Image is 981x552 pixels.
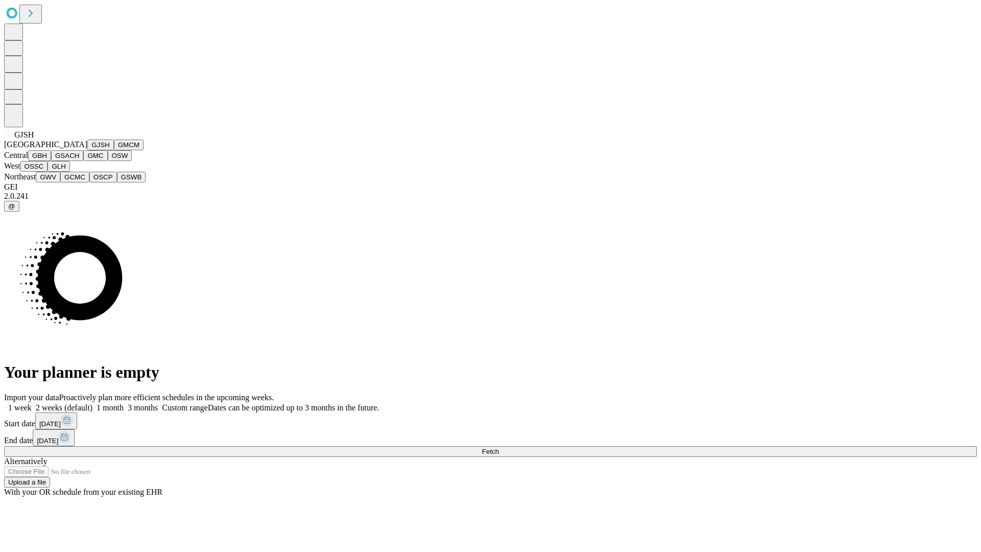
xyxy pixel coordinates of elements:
[4,140,87,149] span: [GEOGRAPHIC_DATA]
[4,162,20,170] span: West
[117,172,146,182] button: GSWB
[4,457,47,466] span: Alternatively
[39,420,61,428] span: [DATE]
[162,403,207,412] span: Custom range
[83,150,107,161] button: GMC
[108,150,132,161] button: OSW
[60,172,89,182] button: GCMC
[37,437,58,445] span: [DATE]
[4,488,162,496] span: With your OR schedule from your existing EHR
[51,150,83,161] button: GSACH
[208,403,379,412] span: Dates can be optimized up to 3 months in the future.
[97,403,124,412] span: 1 month
[482,448,499,455] span: Fetch
[4,363,977,382] h1: Your planner is empty
[4,201,19,212] button: @
[35,412,77,429] button: [DATE]
[4,151,28,159] span: Central
[36,403,92,412] span: 2 weeks (default)
[33,429,75,446] button: [DATE]
[4,477,50,488] button: Upload a file
[28,150,51,161] button: GBH
[8,202,15,210] span: @
[4,412,977,429] div: Start date
[4,446,977,457] button: Fetch
[4,429,977,446] div: End date
[8,403,32,412] span: 1 week
[4,182,977,192] div: GEI
[48,161,69,172] button: GLH
[4,393,59,402] span: Import your data
[36,172,60,182] button: GWV
[4,172,36,181] span: Northeast
[114,140,144,150] button: GMCM
[20,161,48,172] button: OSSC
[128,403,158,412] span: 3 months
[87,140,114,150] button: GJSH
[59,393,274,402] span: Proactively plan more efficient schedules in the upcoming weeks.
[14,130,34,139] span: GJSH
[89,172,117,182] button: OSCP
[4,192,977,201] div: 2.0.241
